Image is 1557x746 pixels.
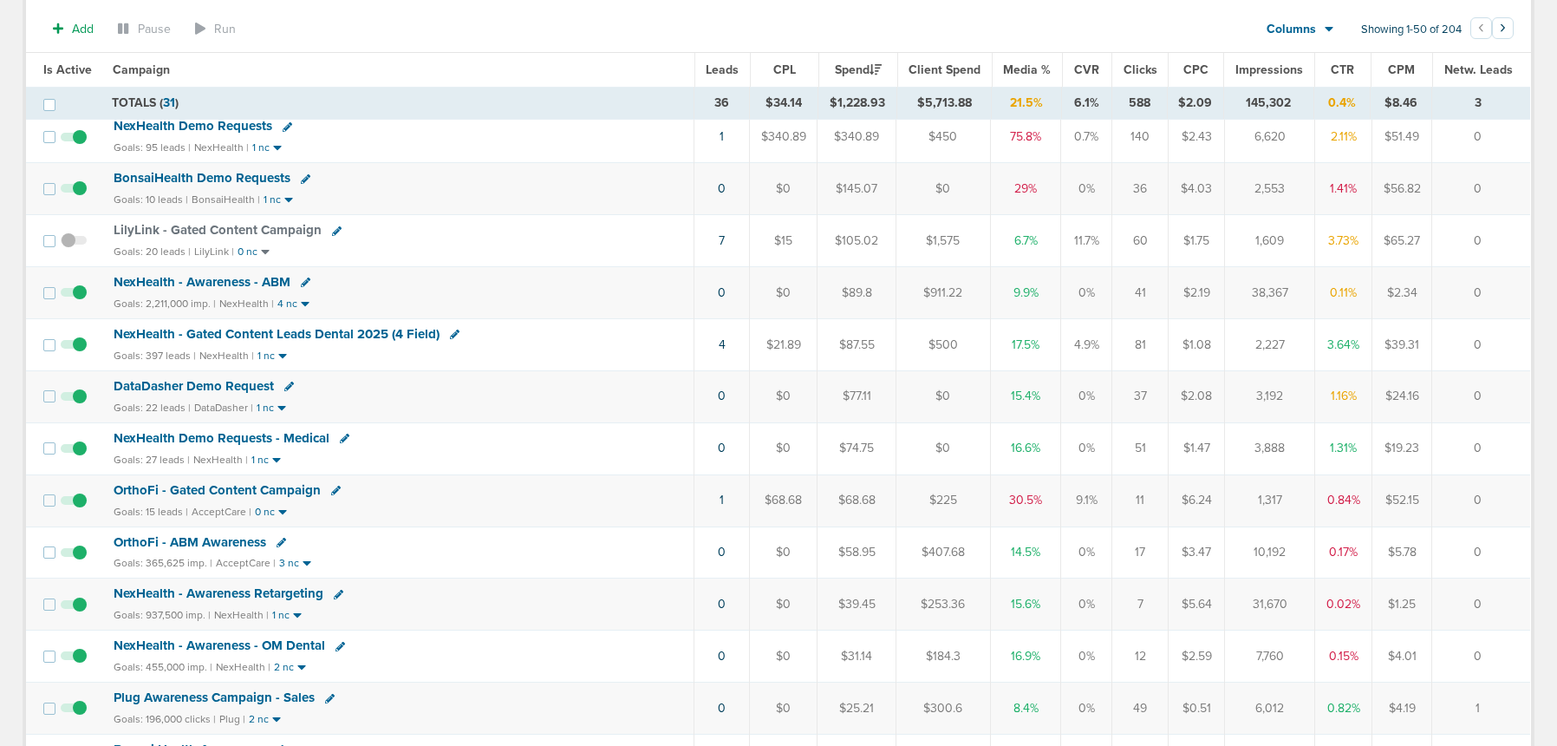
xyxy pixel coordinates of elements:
[1169,215,1225,267] td: $1.75
[1111,88,1168,119] td: 588
[1371,88,1432,119] td: $8.46
[1432,422,1530,474] td: 0
[114,193,188,206] small: Goals: 10 leads |
[114,118,272,134] span: NexHealth Demo Requests
[818,422,896,474] td: $74.75
[896,267,991,319] td: $911.22
[818,267,896,319] td: $89.8
[1470,20,1514,41] ul: Pagination
[1223,88,1313,119] td: 145,302
[896,318,991,370] td: $500
[818,88,897,119] td: $1,228.93
[1315,631,1372,683] td: 0.15%
[1061,422,1112,474] td: 0%
[719,337,726,352] a: 4
[1267,21,1316,38] span: Columns
[1372,215,1432,267] td: $65.27
[750,318,818,370] td: $21.89
[114,274,290,290] span: NexHealth - Awareness - ABM
[1432,631,1530,683] td: 0
[750,111,818,163] td: $340.89
[1061,631,1112,683] td: 0%
[1315,267,1372,319] td: 0.11%
[1315,474,1372,527] td: 0.84%
[1432,163,1530,215] td: 0
[991,215,1061,267] td: 6.7%
[718,649,726,664] a: 0
[1169,370,1225,422] td: $2.08
[1112,527,1169,579] td: 17
[991,579,1061,631] td: 15.6%
[991,422,1061,474] td: 16.6%
[114,713,216,726] small: Goals: 196,000 clicks |
[1432,579,1530,631] td: 0
[251,454,269,467] small: 1 nc
[1061,267,1112,319] td: 0%
[114,222,322,238] span: LilyLink - Gated Content Campaign
[720,493,724,507] a: 1
[1168,88,1224,119] td: $2.09
[1112,163,1169,215] td: 36
[835,62,882,77] span: Spend
[1313,88,1370,119] td: 0.4%
[1372,683,1432,735] td: $4.19
[896,163,991,215] td: $0
[1331,62,1354,77] span: CTR
[1225,318,1315,370] td: 2,227
[818,527,896,579] td: $58.95
[199,350,254,362] small: NexHealth |
[264,193,281,206] small: 1 nc
[750,163,818,215] td: $0
[750,88,818,119] td: $34.14
[1372,318,1432,370] td: $39.31
[706,62,739,77] span: Leads
[750,579,818,631] td: $0
[1112,631,1169,683] td: 12
[114,298,216,311] small: Goals: 2,211,000 imp. |
[818,474,896,527] td: $68.68
[114,245,191,258] small: Goals: 20 leads |
[1169,631,1225,683] td: $2.59
[818,215,896,267] td: $105.02
[114,454,190,467] small: Goals: 27 leads |
[1061,111,1112,163] td: 0.7%
[1225,683,1315,735] td: 6,012
[114,141,191,154] small: Goals: 95 leads |
[43,16,103,42] button: Add
[718,597,726,612] a: 0
[991,267,1061,319] td: 9.9%
[1061,370,1112,422] td: 0%
[750,267,818,319] td: $0
[1225,163,1315,215] td: 2,553
[818,631,896,683] td: $31.14
[1225,370,1315,422] td: 3,192
[1112,111,1169,163] td: 140
[1361,23,1462,37] span: Showing 1-50 of 204
[750,474,818,527] td: $68.68
[896,527,991,579] td: $407.68
[114,557,212,570] small: Goals: 365,625 imp. |
[192,506,251,518] small: AcceptCare |
[991,527,1061,579] td: 14.5%
[114,690,315,705] span: Plug Awareness Campaign - Sales
[1315,579,1372,631] td: 0.02%
[1169,474,1225,527] td: $6.24
[818,579,896,631] td: $39.45
[818,318,896,370] td: $87.55
[1225,579,1315,631] td: 31,670
[194,245,234,258] small: LilyLink |
[1225,474,1315,527] td: 1,317
[277,298,297,311] small: 4 nc
[718,389,726,403] a: 0
[991,683,1061,735] td: 8.4%
[991,370,1061,422] td: 15.4%
[750,215,818,267] td: $15
[1315,111,1372,163] td: 2.11%
[216,661,270,673] small: NexHealth |
[1315,370,1372,422] td: 1.16%
[214,609,269,621] small: NexHealth |
[909,62,980,77] span: Client Spend
[1432,318,1530,370] td: 0
[114,350,196,363] small: Goals: 397 leads |
[1388,62,1415,77] span: CPM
